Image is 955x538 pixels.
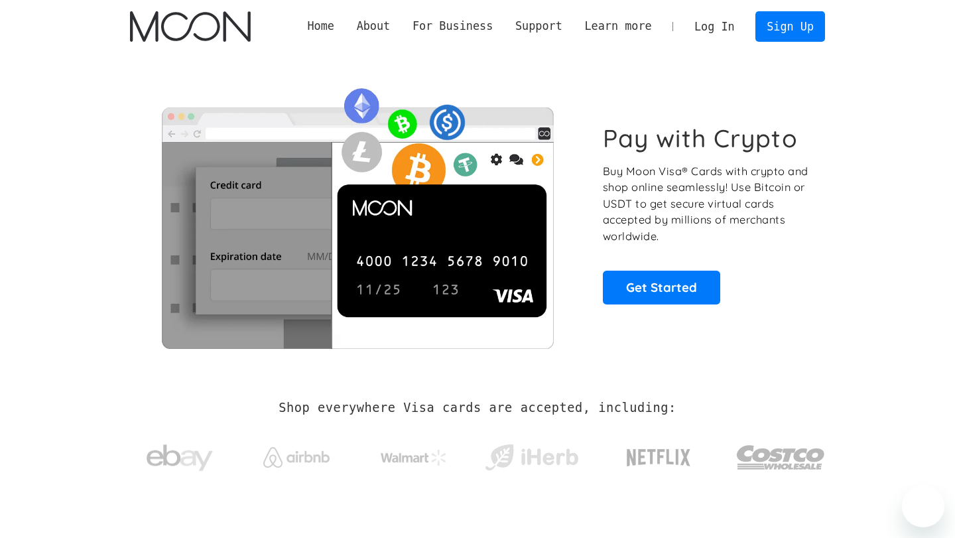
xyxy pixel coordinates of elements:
[247,434,346,474] a: Airbnb
[584,18,651,34] div: Learn more
[263,447,330,468] img: Airbnb
[736,433,825,482] img: Costco
[130,11,250,42] a: home
[574,18,663,34] div: Learn more
[683,12,745,41] a: Log In
[401,18,504,34] div: For Business
[346,18,401,34] div: About
[130,79,584,348] img: Moon Cards let you spend your crypto anywhere Visa is accepted.
[482,427,581,482] a: iHerb
[381,450,447,466] img: Walmart
[147,437,213,479] img: ebay
[603,123,798,153] h1: Pay with Crypto
[902,485,944,527] iframe: Button to launch messaging window
[625,441,692,474] img: Netflix
[600,428,718,481] a: Netflix
[130,11,250,42] img: Moon Logo
[482,440,581,475] img: iHerb
[279,401,676,415] h2: Shop everywhere Visa cards are accepted, including:
[296,18,346,34] a: Home
[357,18,391,34] div: About
[515,18,562,34] div: Support
[365,437,464,472] a: Walmart
[736,419,825,489] a: Costco
[130,424,229,486] a: ebay
[413,18,493,34] div: For Business
[603,163,810,245] p: Buy Moon Visa® Cards with crypto and shop online seamlessly! Use Bitcoin or USDT to get secure vi...
[504,18,573,34] div: Support
[755,11,824,41] a: Sign Up
[603,271,720,304] a: Get Started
